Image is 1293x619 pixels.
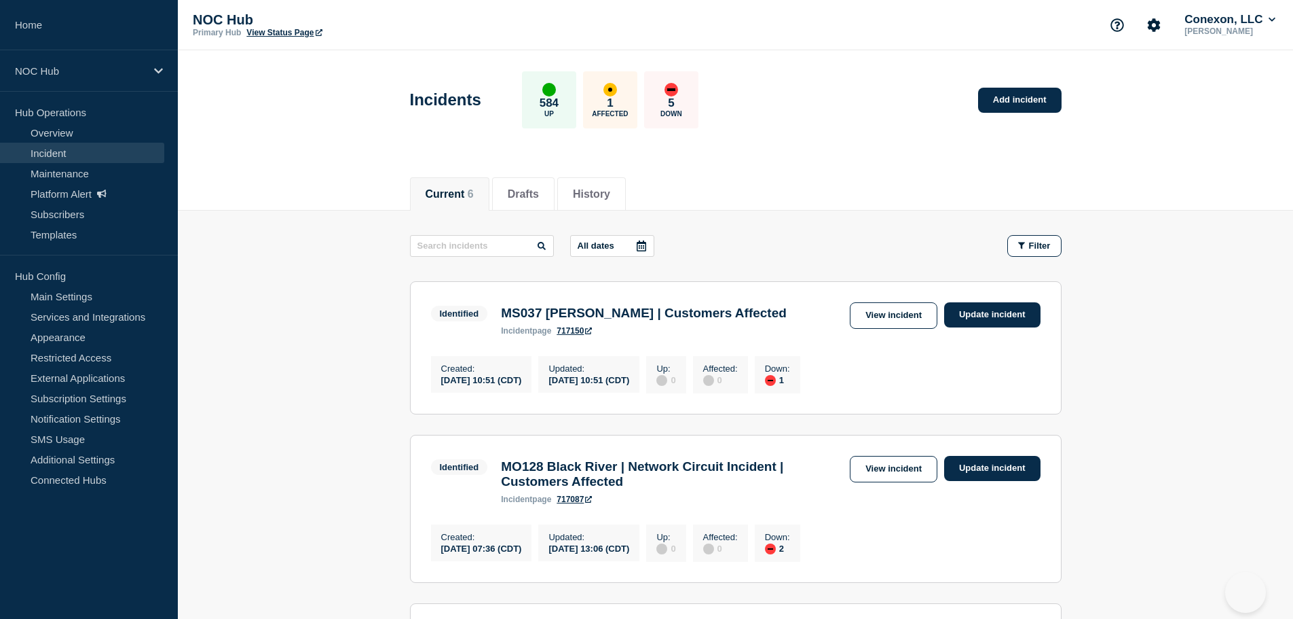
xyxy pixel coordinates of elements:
[508,188,539,200] button: Drafts
[193,12,464,28] p: NOC Hub
[592,110,628,118] p: Affected
[703,374,738,386] div: 0
[501,326,532,336] span: incident
[1007,235,1062,257] button: Filter
[557,495,592,504] a: 717087
[441,532,522,542] p: Created :
[703,364,738,374] p: Affected :
[573,188,610,200] button: History
[664,83,678,96] div: down
[548,374,629,385] div: [DATE] 10:51 (CDT)
[703,544,714,554] div: disabled
[978,88,1062,113] a: Add incident
[540,96,559,110] p: 584
[468,188,474,200] span: 6
[1103,11,1131,39] button: Support
[607,96,613,110] p: 1
[410,90,481,109] h1: Incidents
[850,456,937,482] a: View incident
[850,302,937,329] a: View incident
[548,532,629,542] p: Updated :
[501,326,551,336] p: page
[1029,241,1051,251] span: Filter
[193,28,241,37] p: Primary Hub
[1182,26,1278,36] p: [PERSON_NAME]
[703,532,738,542] p: Affected :
[548,364,629,374] p: Updated :
[656,364,675,374] p: Up :
[570,235,654,257] button: All dates
[426,188,474,200] button: Current 6
[578,241,614,251] p: All dates
[441,364,522,374] p: Created :
[501,459,843,489] h3: MO128 Black River | Network Circuit Incident | Customers Affected
[544,110,554,118] p: Up
[765,544,776,554] div: down
[703,375,714,386] div: disabled
[1225,572,1266,613] iframe: Help Scout Beacon - Open
[656,544,667,554] div: disabled
[441,542,522,554] div: [DATE] 07:36 (CDT)
[656,542,675,554] div: 0
[542,83,556,96] div: up
[501,495,532,504] span: incident
[410,235,554,257] input: Search incidents
[1182,13,1278,26] button: Conexon, LLC
[656,532,675,542] p: Up :
[765,375,776,386] div: down
[944,456,1041,481] a: Update incident
[656,374,675,386] div: 0
[557,326,592,336] a: 717150
[431,306,488,321] span: Identified
[765,542,790,554] div: 2
[501,495,551,504] p: page
[944,302,1041,328] a: Update incident
[246,28,322,37] a: View Status Page
[501,306,787,321] h3: MS037 [PERSON_NAME] | Customers Affected
[431,459,488,475] span: Identified
[668,96,674,110] p: 5
[603,83,617,96] div: affected
[660,110,682,118] p: Down
[441,374,522,385] div: [DATE] 10:51 (CDT)
[15,65,145,77] p: NOC Hub
[656,375,667,386] div: disabled
[1140,11,1168,39] button: Account settings
[703,542,738,554] div: 0
[765,532,790,542] p: Down :
[765,364,790,374] p: Down :
[548,542,629,554] div: [DATE] 13:06 (CDT)
[765,374,790,386] div: 1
